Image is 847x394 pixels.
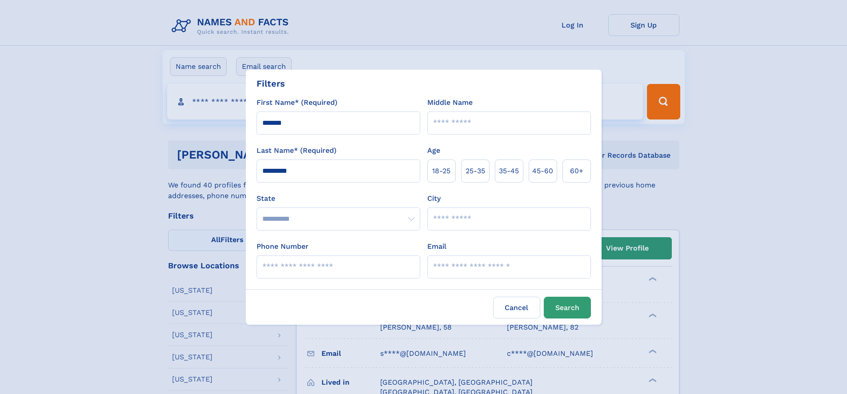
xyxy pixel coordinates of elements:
[432,166,450,176] span: 18‑25
[427,97,473,108] label: Middle Name
[257,241,309,252] label: Phone Number
[427,145,440,156] label: Age
[257,77,285,90] div: Filters
[544,297,591,318] button: Search
[257,97,337,108] label: First Name* (Required)
[427,241,446,252] label: Email
[427,193,441,204] label: City
[570,166,583,176] span: 60+
[493,297,540,318] label: Cancel
[532,166,553,176] span: 45‑60
[257,145,337,156] label: Last Name* (Required)
[466,166,485,176] span: 25‑35
[257,193,420,204] label: State
[499,166,519,176] span: 35‑45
